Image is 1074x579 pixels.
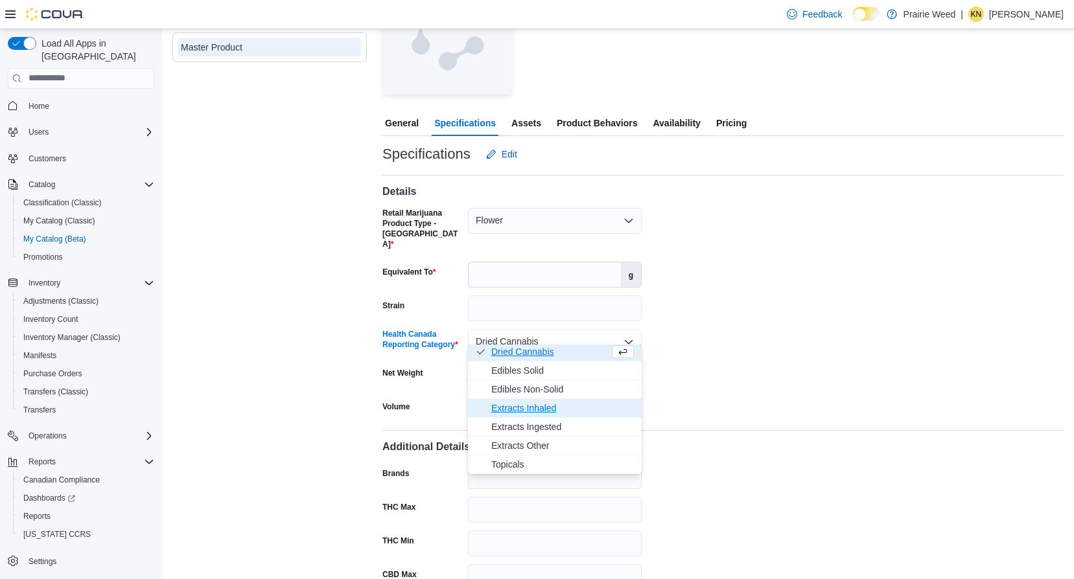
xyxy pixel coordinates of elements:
[23,177,154,192] span: Catalog
[382,441,1064,453] h4: Additional Details
[29,153,66,164] span: Customers
[23,296,99,306] span: Adjustments (Classic)
[557,110,637,136] span: Product Behaviors
[491,364,634,377] span: Edibles Solid
[468,380,642,399] button: Edibles Non-Solid
[23,98,154,114] span: Home
[23,177,60,192] button: Catalog
[653,110,700,136] span: Availability
[18,490,154,506] span: Dashboards
[468,455,642,474] button: Topicals
[23,314,78,324] span: Inventory Count
[3,149,159,168] button: Customers
[18,213,100,229] a: My Catalog (Classic)
[13,525,159,543] button: [US_STATE] CCRS
[18,472,105,488] a: Canadian Compliance
[29,101,49,111] span: Home
[23,98,54,114] a: Home
[382,402,410,412] label: Volume
[961,6,963,22] p: |
[989,6,1064,22] p: [PERSON_NAME]
[382,502,415,512] label: THC Max
[23,554,62,569] a: Settings
[29,278,60,288] span: Inventory
[18,348,62,363] a: Manifests
[624,216,634,226] button: Open list of options
[434,110,496,136] span: Specifications
[491,383,634,396] span: Edibles Non-Solid
[13,383,159,401] button: Transfers (Classic)
[468,361,642,380] button: Edibles Solid
[382,468,409,479] label: Brands
[382,368,423,378] label: Net Weight
[23,475,100,485] span: Canadian Compliance
[13,507,159,525] button: Reports
[18,472,154,488] span: Canadian Compliance
[491,402,634,414] span: Extracts Inhaled
[23,151,71,166] a: Customers
[3,274,159,292] button: Inventory
[29,127,49,137] span: Users
[13,292,159,310] button: Adjustments (Classic)
[18,490,80,506] a: Dashboards
[3,551,159,570] button: Settings
[13,401,159,419] button: Transfers
[382,301,404,311] label: Strain
[18,384,154,400] span: Transfers (Classic)
[13,230,159,248] button: My Catalog (Beta)
[468,343,642,361] button: Dried Cannabis
[491,420,634,433] span: Extracts Ingested
[23,332,121,343] span: Inventory Manager (Classic)
[511,110,541,136] span: Assets
[481,141,522,167] button: Edit
[468,286,642,474] div: Choose from the following options
[476,212,503,228] span: Flower
[18,366,154,381] span: Purchase Orders
[3,453,159,471] button: Reports
[621,262,641,287] label: g
[18,366,88,381] a: Purchase Orders
[971,6,982,22] span: KN
[18,293,104,309] a: Adjustments (Classic)
[624,337,634,347] button: Close list of options
[29,556,56,567] span: Settings
[23,124,54,140] button: Users
[29,457,56,467] span: Reports
[3,96,159,115] button: Home
[18,249,154,265] span: Promotions
[382,536,414,546] label: THC Min
[491,345,609,358] span: Dried Cannabis
[853,7,880,21] input: Dark Mode
[18,330,126,345] a: Inventory Manager (Classic)
[36,37,154,63] span: Load All Apps in [GEOGRAPHIC_DATA]
[13,212,159,230] button: My Catalog (Classic)
[18,348,154,363] span: Manifests
[968,6,984,22] div: Kristen Neufeld
[18,527,154,542] span: Washington CCRS
[23,252,63,262] span: Promotions
[18,402,61,418] a: Transfers
[13,310,159,328] button: Inventory Count
[23,234,86,244] span: My Catalog (Beta)
[23,428,154,444] span: Operations
[3,427,159,445] button: Operations
[18,312,84,327] a: Inventory Count
[23,529,91,539] span: [US_STATE] CCRS
[476,334,539,349] span: Dried Cannabis
[23,387,88,397] span: Transfers (Classic)
[23,350,56,361] span: Manifests
[23,216,95,226] span: My Catalog (Classic)
[18,508,56,524] a: Reports
[716,110,747,136] span: Pricing
[904,6,956,22] p: Prairie Weed
[502,148,517,161] span: Edit
[29,431,67,441] span: Operations
[385,110,419,136] span: General
[18,330,154,345] span: Inventory Manager (Classic)
[491,439,634,452] span: Extracts Other
[23,275,65,291] button: Inventory
[468,418,642,437] button: Extracts Ingested
[23,275,154,291] span: Inventory
[18,508,154,524] span: Reports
